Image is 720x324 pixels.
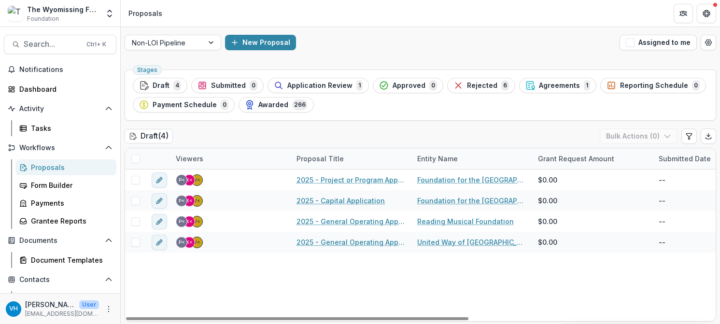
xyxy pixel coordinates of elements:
span: Search... [24,40,81,49]
button: Rejected6 [447,78,515,93]
div: Submitted Date [653,154,717,164]
div: -- [659,216,665,226]
button: edit [152,172,167,188]
button: Awarded266 [239,97,314,113]
button: Open Activity [4,101,116,116]
div: -- [659,175,665,185]
button: Open entity switcher [103,4,116,23]
p: [EMAIL_ADDRESS][DOMAIN_NAME] [25,310,99,318]
div: The Wyomissing Foundation [27,4,99,14]
a: 2025 - General Operating Application [296,237,406,247]
div: -- [659,237,665,247]
div: Grantee Reports [31,216,109,226]
button: Draft4 [133,78,187,93]
span: $0.00 [538,196,557,206]
span: Submitted [211,82,246,90]
a: 2025 - Project or Program Application [296,175,406,185]
div: Proposals [31,162,109,172]
button: Bulk Actions (0) [600,128,678,144]
button: Get Help [697,4,716,23]
button: Partners [674,4,693,23]
a: Proposals [15,159,116,175]
a: Foundation for the [GEOGRAPHIC_DATA] [417,175,526,185]
div: Document Templates [31,255,109,265]
div: Valeri Harteg [9,306,18,312]
span: Agreements [539,82,580,90]
div: Karen Rightmire <krightmire@wyofound.org> [186,198,193,203]
div: Payments [31,198,109,208]
span: Payment Schedule [153,101,217,109]
span: Awarded [258,101,288,109]
span: Activity [19,105,101,113]
span: Notifications [19,66,113,74]
span: 4 [173,80,181,91]
span: 0 [221,99,228,110]
span: Approved [393,82,425,90]
a: Foundation for the [GEOGRAPHIC_DATA] [417,196,526,206]
span: Reporting Schedule [620,82,688,90]
a: Form Builder [15,177,116,193]
div: Viewers [170,148,291,169]
nav: breadcrumb [125,6,166,20]
div: Dashboard [19,84,109,94]
div: Proposal Title [291,154,350,164]
button: Edit table settings [681,128,697,144]
span: $0.00 [538,175,557,185]
a: Grantees [15,291,116,307]
a: Document Templates [15,252,116,268]
span: Draft [153,82,169,90]
button: Reporting Schedule0 [600,78,706,93]
span: Workflows [19,144,101,152]
button: Search... [4,35,116,54]
div: Grant Request Amount [532,154,620,164]
div: Tasks [31,123,109,133]
span: $0.00 [538,216,557,226]
button: edit [152,214,167,229]
div: Proposal Title [291,148,411,169]
span: Foundation [27,14,59,23]
button: More [103,303,114,315]
button: Approved0 [373,78,443,93]
div: Valeri Harteg <vharteg@wyofound.org> [194,240,200,245]
div: Pat Giles <pgiles@wyofound.org> [179,198,185,203]
div: Valeri Harteg <vharteg@wyofound.org> [194,198,200,203]
img: The Wyomissing Foundation [8,6,23,21]
span: Stages [137,67,157,73]
button: edit [152,193,167,209]
div: Karen Rightmire <krightmire@wyofound.org> [186,219,193,224]
span: 0 [250,80,257,91]
span: 1 [584,80,590,91]
h2: Draft ( 4 ) [125,129,173,143]
button: New Proposal [225,35,296,50]
p: [PERSON_NAME] [25,299,75,310]
a: Reading Musical Foundation [417,216,514,226]
span: Contacts [19,276,101,284]
button: Open Documents [4,233,116,248]
div: Grant Request Amount [532,148,653,169]
button: Open table manager [701,35,716,50]
span: 266 [292,99,308,110]
div: Pat Giles <pgiles@wyofound.org> [179,178,185,183]
p: User [79,300,99,309]
button: Open Contacts [4,272,116,287]
div: Viewers [170,154,209,164]
a: Dashboard [4,81,116,97]
button: Agreements1 [519,78,596,93]
span: Application Review [287,82,353,90]
span: Rejected [467,82,497,90]
button: Payment Schedule0 [133,97,235,113]
button: Export table data [701,128,716,144]
a: 2025 - General Operating Application [296,216,406,226]
div: Valeri Harteg <vharteg@wyofound.org> [194,178,200,183]
button: Open Workflows [4,140,116,155]
a: 2025 - Capital Application [296,196,385,206]
div: Ctrl + K [85,39,108,50]
span: 0 [429,80,437,91]
button: Submitted0 [191,78,264,93]
a: United Way of [GEOGRAPHIC_DATA] [417,237,526,247]
button: Notifications [4,62,116,77]
div: Karen Rightmire <krightmire@wyofound.org> [186,178,193,183]
div: Proposals [128,8,162,18]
